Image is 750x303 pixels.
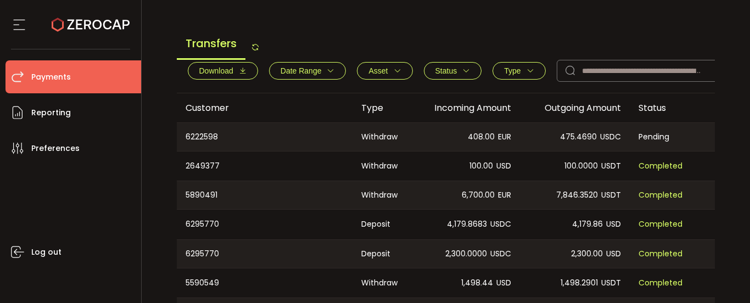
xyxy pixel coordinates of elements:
[496,160,511,172] span: USD
[447,218,487,231] span: 4,179.8683
[352,102,410,114] div: Type
[498,189,511,201] span: EUR
[606,248,621,260] span: USD
[571,248,603,260] span: 2,300.00
[600,131,621,143] span: USDC
[352,151,410,181] div: Withdraw
[490,248,511,260] span: USDC
[498,131,511,143] span: EUR
[492,62,545,80] button: Type
[435,66,457,75] span: Status
[31,69,71,85] span: Payments
[281,66,322,75] span: Date Range
[177,268,352,298] div: 5590549
[177,210,352,239] div: 6295770
[199,66,233,75] span: Download
[177,240,352,268] div: 6295770
[31,141,80,156] span: Preferences
[31,244,61,260] span: Log out
[177,102,352,114] div: Customer
[31,105,71,121] span: Reporting
[368,66,388,75] span: Asset
[177,151,352,181] div: 2649377
[639,131,669,143] span: Pending
[352,240,410,268] div: Deposit
[410,102,520,114] div: Incoming Amount
[561,277,598,289] span: 1,498.2901
[357,62,412,80] button: Asset
[560,131,597,143] span: 475.4690
[445,248,487,260] span: 2,300.0000
[520,102,630,114] div: Outgoing Amount
[564,160,598,172] span: 100.0000
[352,123,410,151] div: Withdraw
[352,181,410,209] div: Withdraw
[639,160,682,172] span: Completed
[188,62,258,80] button: Download
[504,66,520,75] span: Type
[622,184,750,303] iframe: Chat Widget
[177,181,352,209] div: 5890491
[601,277,621,289] span: USDT
[630,102,718,114] div: Status
[469,160,493,172] span: 100.00
[496,277,511,289] span: USD
[462,189,495,201] span: 6,700.00
[352,268,410,298] div: Withdraw
[601,189,621,201] span: USDT
[177,123,352,151] div: 6222598
[556,189,598,201] span: 7,846.3520
[269,62,346,80] button: Date Range
[490,218,511,231] span: USDC
[352,210,410,239] div: Deposit
[177,29,245,60] span: Transfers
[601,160,621,172] span: USDT
[468,131,495,143] span: 408.00
[424,62,482,80] button: Status
[606,218,621,231] span: USD
[572,218,603,231] span: 4,179.86
[461,277,493,289] span: 1,498.44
